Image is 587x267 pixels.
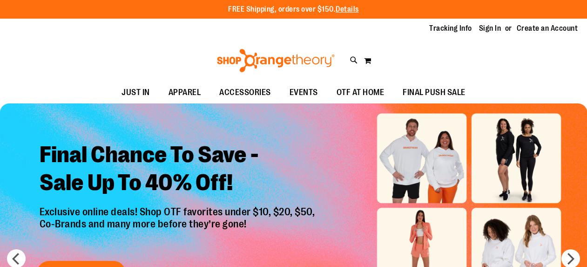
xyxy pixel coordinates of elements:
a: JUST IN [112,82,159,103]
a: EVENTS [280,82,327,103]
span: ACCESSORIES [219,82,271,103]
a: FINAL PUSH SALE [393,82,475,103]
a: ACCESSORIES [210,82,280,103]
a: Details [336,5,359,14]
a: OTF AT HOME [327,82,394,103]
span: JUST IN [121,82,150,103]
a: Create an Account [517,23,578,34]
a: Tracking Info [429,23,472,34]
span: EVENTS [290,82,318,103]
a: Sign In [479,23,501,34]
a: APPAREL [159,82,210,103]
span: APPAREL [169,82,201,103]
span: FINAL PUSH SALE [403,82,466,103]
p: FREE Shipping, orders over $150. [228,4,359,15]
img: Shop Orangetheory [216,49,336,72]
p: Exclusive online deals! Shop OTF favorites under $10, $20, $50, Co-Brands and many more before th... [33,206,324,252]
h2: Final Chance To Save - Sale Up To 40% Off! [33,134,324,206]
span: OTF AT HOME [337,82,385,103]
